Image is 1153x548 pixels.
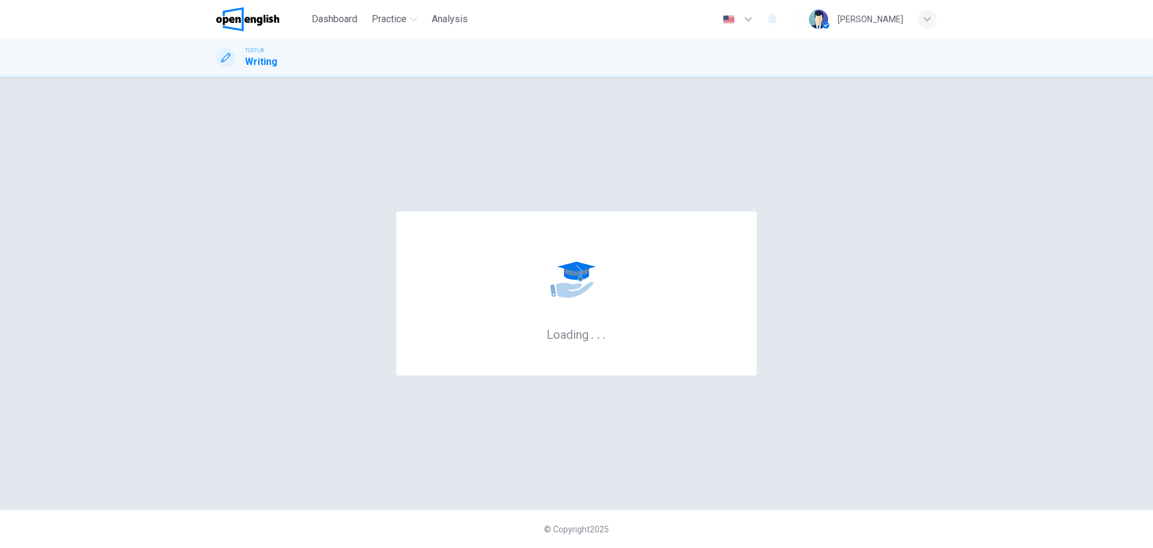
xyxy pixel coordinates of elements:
[245,55,277,69] h1: Writing
[546,326,607,342] h6: Loading
[721,15,736,24] img: en
[245,46,264,55] span: TOEFL®
[367,8,422,30] button: Practice
[602,323,607,343] h6: .
[372,12,407,26] span: Practice
[216,7,307,31] a: OpenEnglish logo
[809,10,828,29] img: Profile picture
[590,323,595,343] h6: .
[544,525,609,534] span: © Copyright 2025
[427,8,473,30] button: Analysis
[216,7,279,31] img: OpenEnglish logo
[432,12,468,26] span: Analysis
[312,12,357,26] span: Dashboard
[307,8,362,30] button: Dashboard
[838,12,903,26] div: [PERSON_NAME]
[596,323,601,343] h6: .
